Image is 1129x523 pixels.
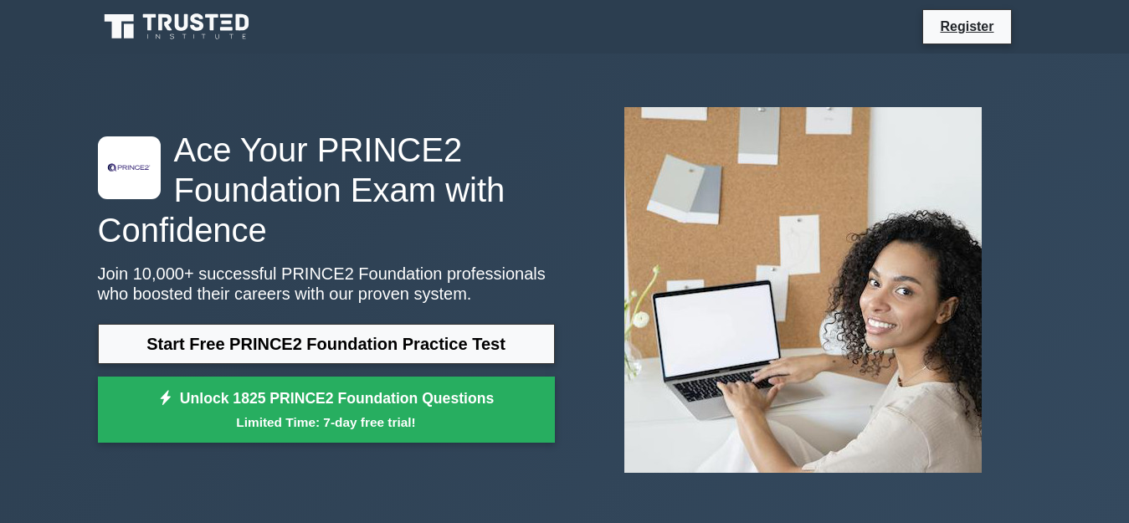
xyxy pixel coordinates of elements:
[98,377,555,444] a: Unlock 1825 PRINCE2 Foundation QuestionsLimited Time: 7-day free trial!
[98,324,555,364] a: Start Free PRINCE2 Foundation Practice Test
[98,264,555,304] p: Join 10,000+ successful PRINCE2 Foundation professionals who boosted their careers with our prove...
[98,130,555,250] h1: Ace Your PRINCE2 Foundation Exam with Confidence
[119,413,534,432] small: Limited Time: 7-day free trial!
[930,16,1003,37] a: Register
